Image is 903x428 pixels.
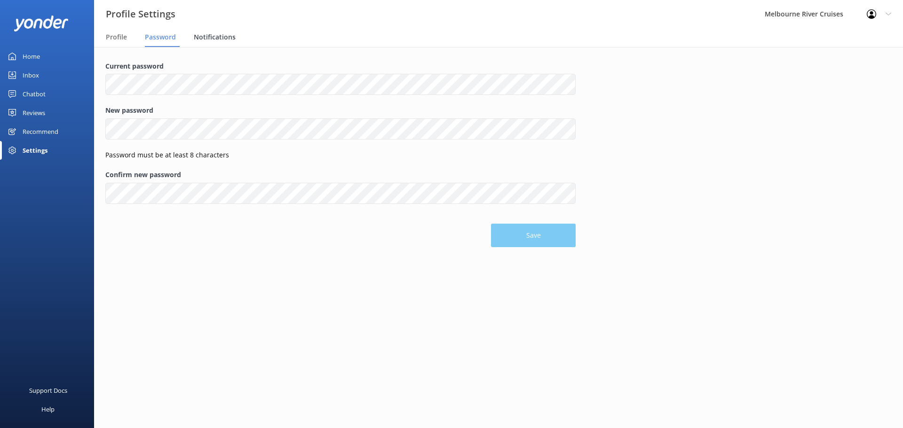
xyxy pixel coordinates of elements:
[106,7,175,22] h3: Profile Settings
[23,47,40,66] div: Home
[105,105,576,116] label: New password
[105,150,576,160] p: Password must be at least 8 characters
[41,400,55,419] div: Help
[145,32,176,42] span: Password
[23,141,48,160] div: Settings
[105,61,576,71] label: Current password
[23,122,58,141] div: Recommend
[23,103,45,122] div: Reviews
[105,170,576,180] label: Confirm new password
[23,66,39,85] div: Inbox
[194,32,236,42] span: Notifications
[23,85,46,103] div: Chatbot
[29,381,67,400] div: Support Docs
[106,32,127,42] span: Profile
[14,16,68,31] img: yonder-white-logo.png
